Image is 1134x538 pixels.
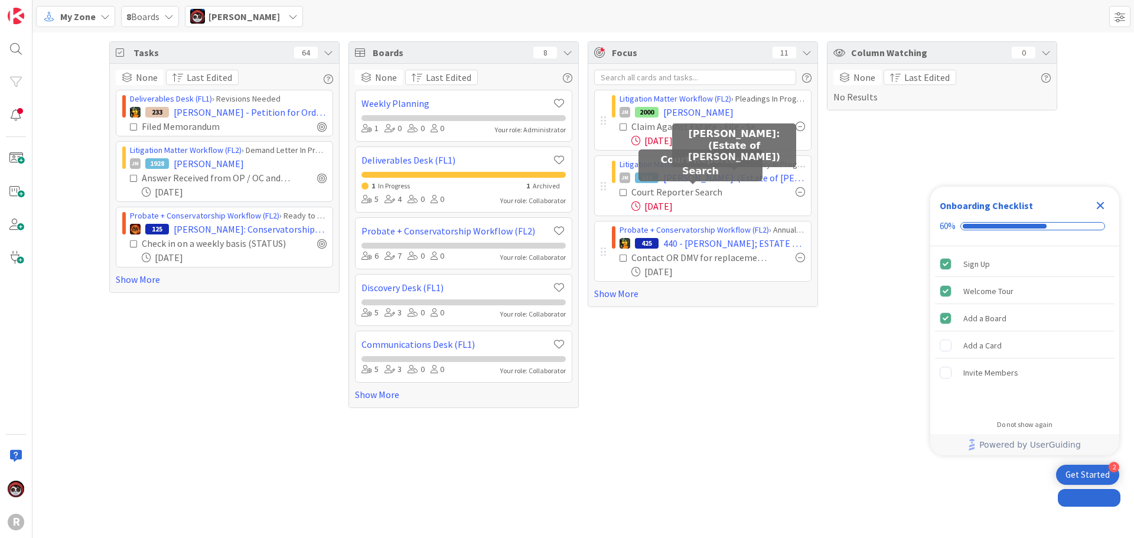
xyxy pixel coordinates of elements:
img: TR [130,224,141,234]
button: Last Edited [884,70,956,85]
div: 0 [408,250,425,263]
div: Sign Up is complete. [935,251,1115,277]
div: 0 [408,122,425,135]
div: Sign Up [963,257,990,271]
span: Column Watching [851,45,1006,60]
a: Show More [355,387,572,402]
a: Deliverables Desk (FL1) [361,153,552,167]
span: [PERSON_NAME] - Petition for Order for Surrender of Assets [174,105,327,119]
div: Welcome Tour is complete. [935,278,1115,304]
div: Welcome Tour [963,284,1014,298]
div: 0 [408,193,425,206]
a: Weekly Planning [361,96,552,110]
div: 125 [145,224,169,234]
div: 0 [431,122,444,135]
span: Last Edited [904,70,950,84]
div: Add a Board is complete. [935,305,1115,331]
a: Litigation Matter Workflow (FL2) [620,93,731,104]
div: Your role: Collaborator [500,309,566,319]
h5: [PERSON_NAME]: (Estate of [PERSON_NAME]) [677,128,791,162]
a: Powered by UserGuiding [936,434,1113,455]
div: Your role: Administrator [495,125,566,135]
div: Add a Card [963,338,1002,353]
div: › Revisions Needed [130,93,327,105]
span: Last Edited [187,70,232,84]
div: JM [620,172,630,183]
div: Checklist items [930,246,1119,412]
div: [DATE] [631,265,805,279]
div: 11 [773,47,796,58]
span: None [853,70,875,84]
span: Powered by UserGuiding [979,438,1081,452]
div: 0 [431,307,444,319]
div: 0 [431,250,444,263]
div: 0 [408,363,425,376]
div: Add a Card is incomplete. [935,332,1115,358]
div: [DATE] [142,250,327,265]
div: Invite Members [963,366,1018,380]
button: Last Edited [405,70,478,85]
div: Claim Against Estate - File - Send PR [631,119,770,133]
div: Check in on a weekly basis (STATUS) [142,236,291,250]
h5: Court Reporter Search [643,154,758,177]
a: Show More [594,286,812,301]
div: R [8,514,24,530]
span: 1 [372,181,375,190]
div: No Results [833,70,1051,104]
div: Answer Received from OP / OC and saved to file -PENDING [142,171,291,185]
div: 0 [431,193,444,206]
span: Boards [126,9,159,24]
div: 60% [940,221,956,231]
div: Court Reporter Search [631,185,755,199]
div: Invite Members is incomplete. [935,360,1115,386]
div: › Discovery In Progress [620,158,805,171]
div: [DATE] [631,199,805,213]
div: 425 [635,238,659,249]
a: Probate + Conservatorship Workflow (FL2) [361,224,552,238]
span: 1 [526,181,530,190]
div: 6 [361,250,379,263]
span: 440 - [PERSON_NAME]; ESTATE OF [PERSON_NAME] [663,236,805,250]
span: Focus [612,45,763,60]
div: Filed Memorandum [142,119,263,133]
span: [PERSON_NAME]: Conservatorship/Probate [keep eye on] [174,222,327,236]
div: › Demand Letter In Progress [130,144,327,156]
div: Your role: Collaborator [500,366,566,376]
span: Last Edited [426,70,471,84]
div: Open Get Started checklist, remaining modules: 2 [1056,465,1119,485]
span: Archived [533,181,560,190]
div: 1 [361,122,379,135]
a: Communications Desk (FL1) [361,337,552,351]
span: [PERSON_NAME] [208,9,280,24]
div: 5 [361,193,379,206]
div: [DATE] [631,133,805,148]
div: JM [620,107,630,118]
div: Checklist Container [930,187,1119,455]
div: 0 [431,363,444,376]
div: 0 [408,307,425,319]
div: › Pleadings In Progress [620,93,805,105]
div: 3 [384,363,402,376]
div: [DATE] [142,185,327,199]
a: Probate + Conservatorship Workflow (FL2) [620,224,769,235]
span: [PERSON_NAME] [663,105,734,119]
img: JS [8,481,24,497]
div: 233 [145,107,169,118]
img: Visit kanbanzone.com [8,8,24,24]
div: Close Checklist [1091,196,1110,215]
a: Show More [116,272,333,286]
div: 3 [384,307,402,319]
span: Boards [373,45,527,60]
div: 0 [384,122,402,135]
button: Last Edited [166,70,239,85]
div: Do not show again [997,420,1052,429]
img: MR [620,238,630,249]
a: Discovery Desk (FL1) [361,281,552,295]
span: In Progress [378,181,410,190]
div: Footer [930,434,1119,455]
div: JM [130,158,141,169]
input: Search all cards and tasks... [594,70,796,85]
a: Litigation Matter Workflow (FL2) [620,159,731,169]
div: Add a Board [963,311,1006,325]
div: 111 [635,172,659,183]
